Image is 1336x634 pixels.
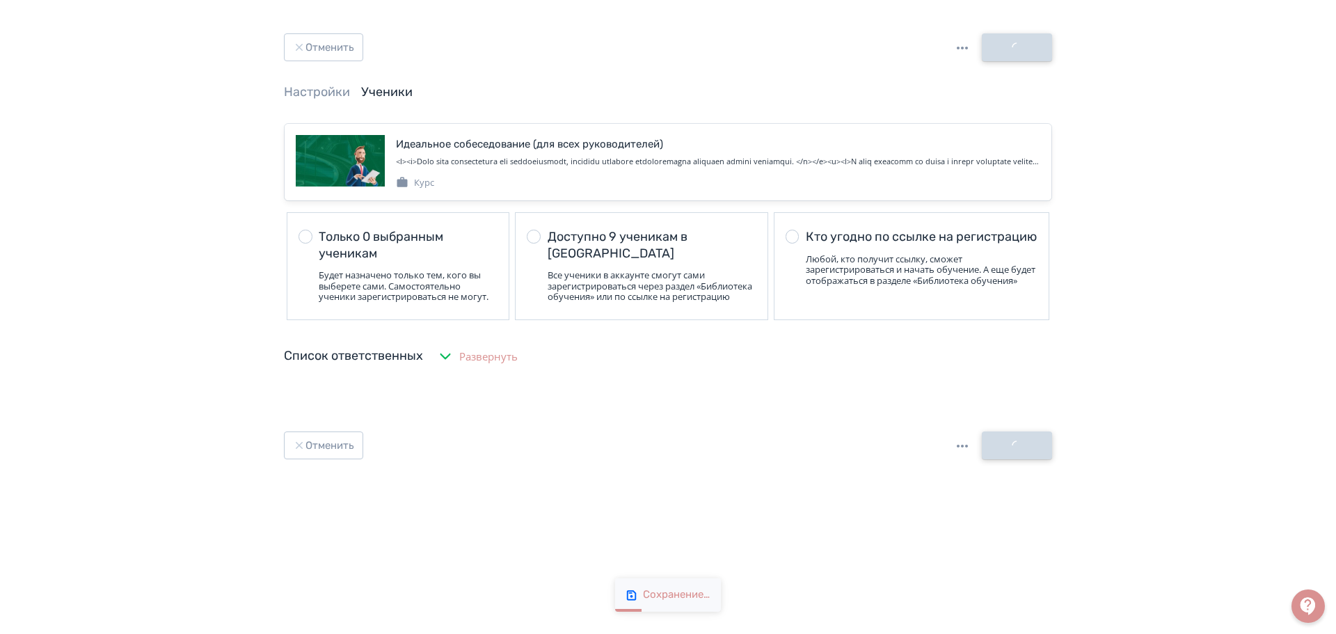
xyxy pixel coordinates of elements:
span: Развернуть [459,349,518,365]
button: Развернуть [434,342,520,370]
div: Будет назначено только тем, кого вы выберете сами. Самостоятельно ученики зарегистрироваться не м... [319,270,498,303]
div: Все ученики в аккаунте смогут сами зарегистрироваться через раздел «Библиотека обучения» или по с... [548,270,756,303]
div: Список ответственных [284,347,423,365]
div: Кто угодно по ссылке на регистрацию [806,229,1037,245]
div: Доступно 9 ученикам в [GEOGRAPHIC_DATA] [548,229,756,262]
div: <p><b>Этот курс предназначен для руководителей, желающих повысить эффективность процесса отбора п... [396,156,1040,168]
a: Настройки [284,84,350,100]
button: Отменить [284,33,363,61]
a: Ученики [361,84,413,100]
div: Любой, кто получит ссылку, сможет зарегистрироваться и начать обучение. А еще будет отображаться ... [806,254,1037,287]
div: Курс [396,176,434,190]
div: Идеальное собеседование (для всех руководителей) [396,136,663,152]
button: Отменить [284,431,363,459]
div: Только 0 выбранным ученикам [319,229,498,262]
div: Сохранение… [643,588,710,602]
